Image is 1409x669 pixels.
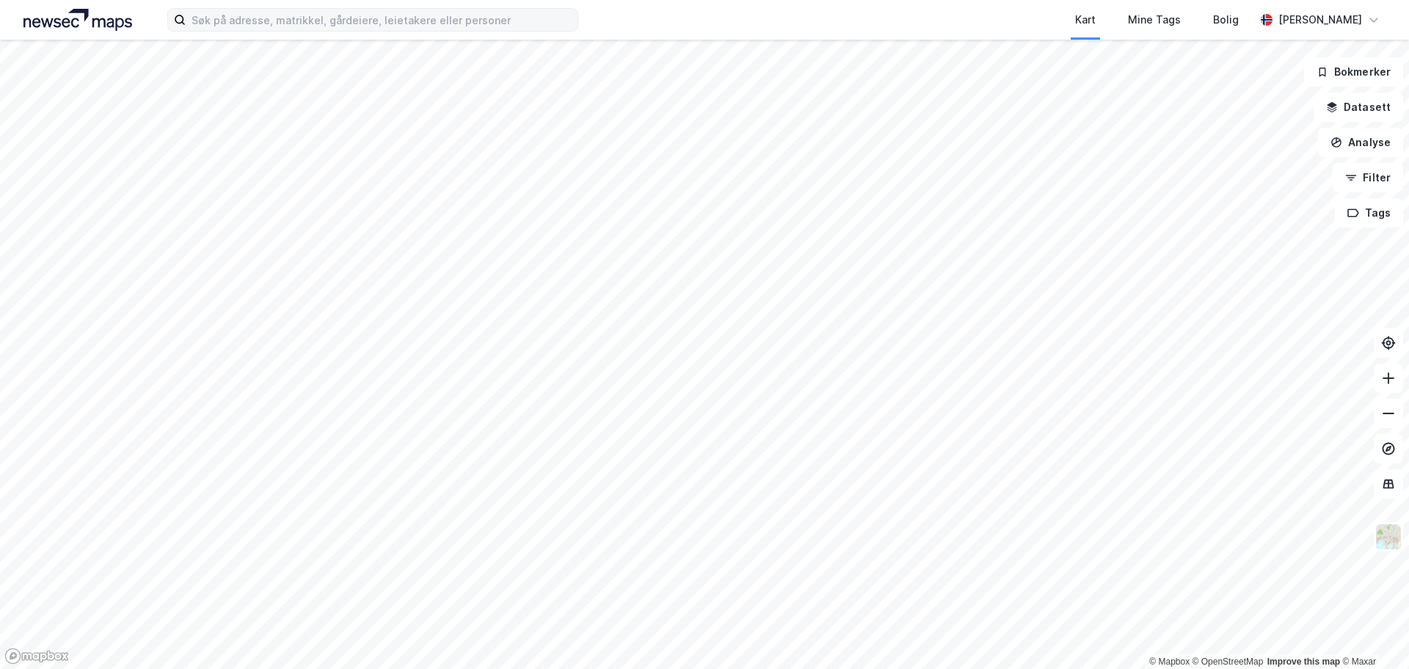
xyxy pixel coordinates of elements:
input: Søk på adresse, matrikkel, gårdeiere, leietakere eller personer [186,9,578,31]
div: [PERSON_NAME] [1278,11,1362,29]
iframe: Chat Widget [1336,599,1409,669]
div: Kart [1075,11,1096,29]
div: Kontrollprogram for chat [1336,599,1409,669]
img: logo.a4113a55bc3d86da70a041830d287a7e.svg [23,9,132,31]
div: Bolig [1213,11,1239,29]
div: Mine Tags [1128,11,1181,29]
